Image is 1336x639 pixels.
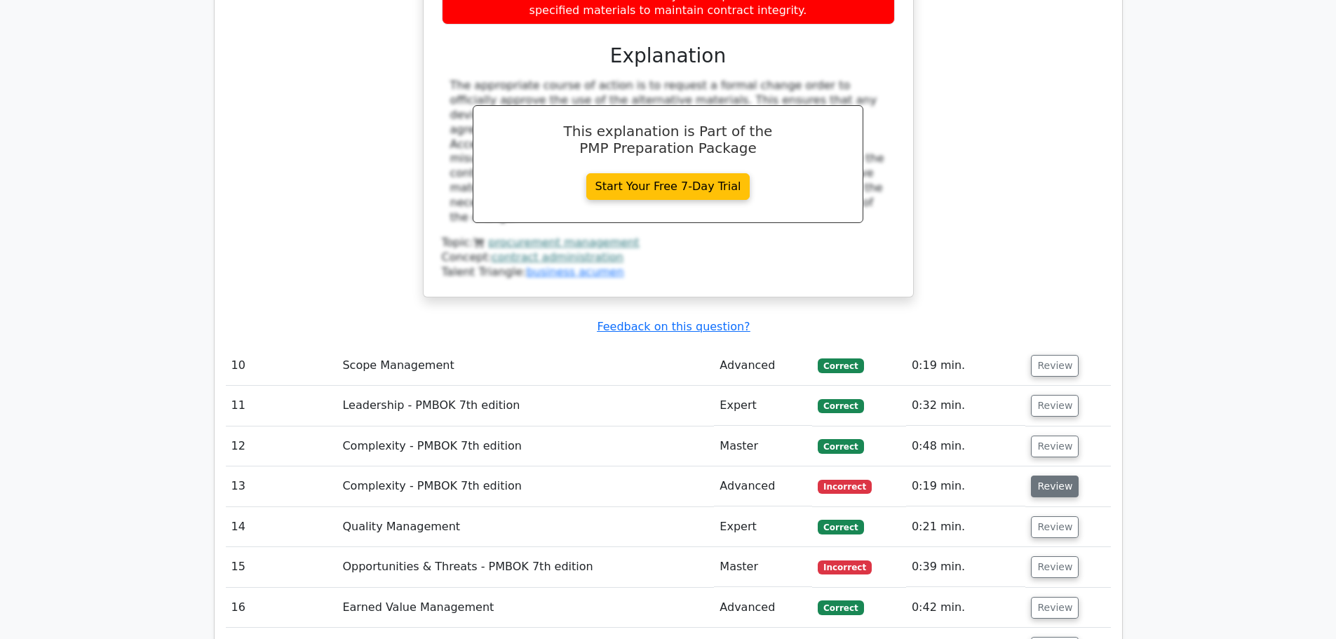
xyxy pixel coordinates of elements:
[337,466,714,506] td: Complexity - PMBOK 7th edition
[337,547,714,587] td: Opportunities & Threats - PMBOK 7th edition
[714,426,812,466] td: Master
[818,399,863,413] span: Correct
[226,346,337,386] td: 10
[1031,395,1079,417] button: Review
[818,358,863,372] span: Correct
[337,507,714,547] td: Quality Management
[906,426,1026,466] td: 0:48 min.
[597,320,750,333] a: Feedback on this question?
[337,426,714,466] td: Complexity - PMBOK 7th edition
[1031,516,1079,538] button: Review
[906,466,1026,506] td: 0:19 min.
[442,250,895,265] div: Concept:
[492,250,623,264] a: contract administration
[337,346,714,386] td: Scope Management
[906,346,1026,386] td: 0:19 min.
[714,507,812,547] td: Expert
[226,386,337,426] td: 11
[906,507,1026,547] td: 0:21 min.
[526,265,623,278] a: business acumen
[586,173,750,200] a: Start Your Free 7-Day Trial
[1031,436,1079,457] button: Review
[450,79,886,224] div: The appropriate course of action is to request a formal change order to officially approve the us...
[226,588,337,628] td: 16
[818,520,863,534] span: Correct
[450,44,886,68] h3: Explanation
[714,588,812,628] td: Advanced
[1031,476,1079,497] button: Review
[442,236,895,250] div: Topic:
[714,386,812,426] td: Expert
[906,547,1026,587] td: 0:39 min.
[714,346,812,386] td: Advanced
[488,236,639,249] a: procurement management
[337,386,714,426] td: Leadership - PMBOK 7th edition
[226,507,337,547] td: 14
[818,560,872,574] span: Incorrect
[906,386,1026,426] td: 0:32 min.
[714,466,812,506] td: Advanced
[818,439,863,453] span: Correct
[226,547,337,587] td: 15
[818,480,872,494] span: Incorrect
[442,236,895,279] div: Talent Triangle:
[714,547,812,587] td: Master
[226,466,337,506] td: 13
[1031,355,1079,377] button: Review
[1031,597,1079,619] button: Review
[906,588,1026,628] td: 0:42 min.
[818,600,863,614] span: Correct
[337,588,714,628] td: Earned Value Management
[226,426,337,466] td: 12
[1031,556,1079,578] button: Review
